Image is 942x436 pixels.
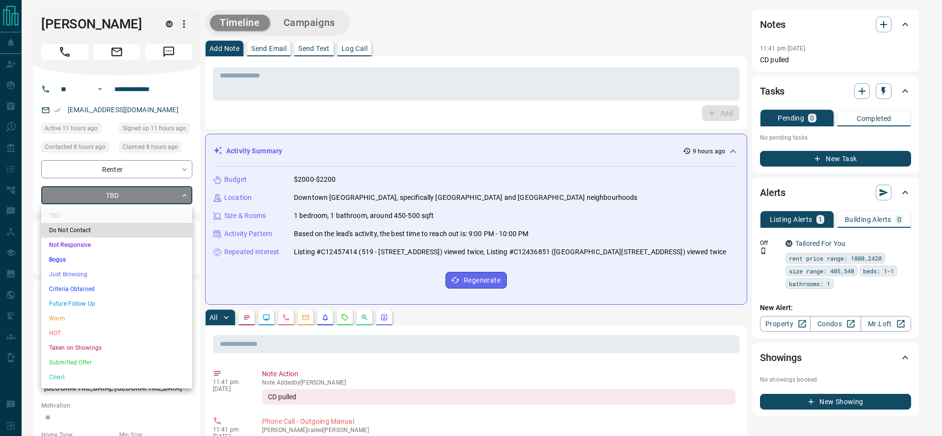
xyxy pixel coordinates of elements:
li: Warm [41,311,192,326]
li: HOT [41,326,192,340]
li: Submitted Offer [41,355,192,370]
li: Do Not Contact [41,223,192,238]
li: Criteria Obtained [41,282,192,296]
li: Taken on Showings [41,340,192,355]
li: Just Browsing [41,267,192,282]
li: Future Follow Up [41,296,192,311]
li: Client [41,370,192,385]
li: Not Responsive [41,238,192,252]
li: Bogus [41,252,192,267]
